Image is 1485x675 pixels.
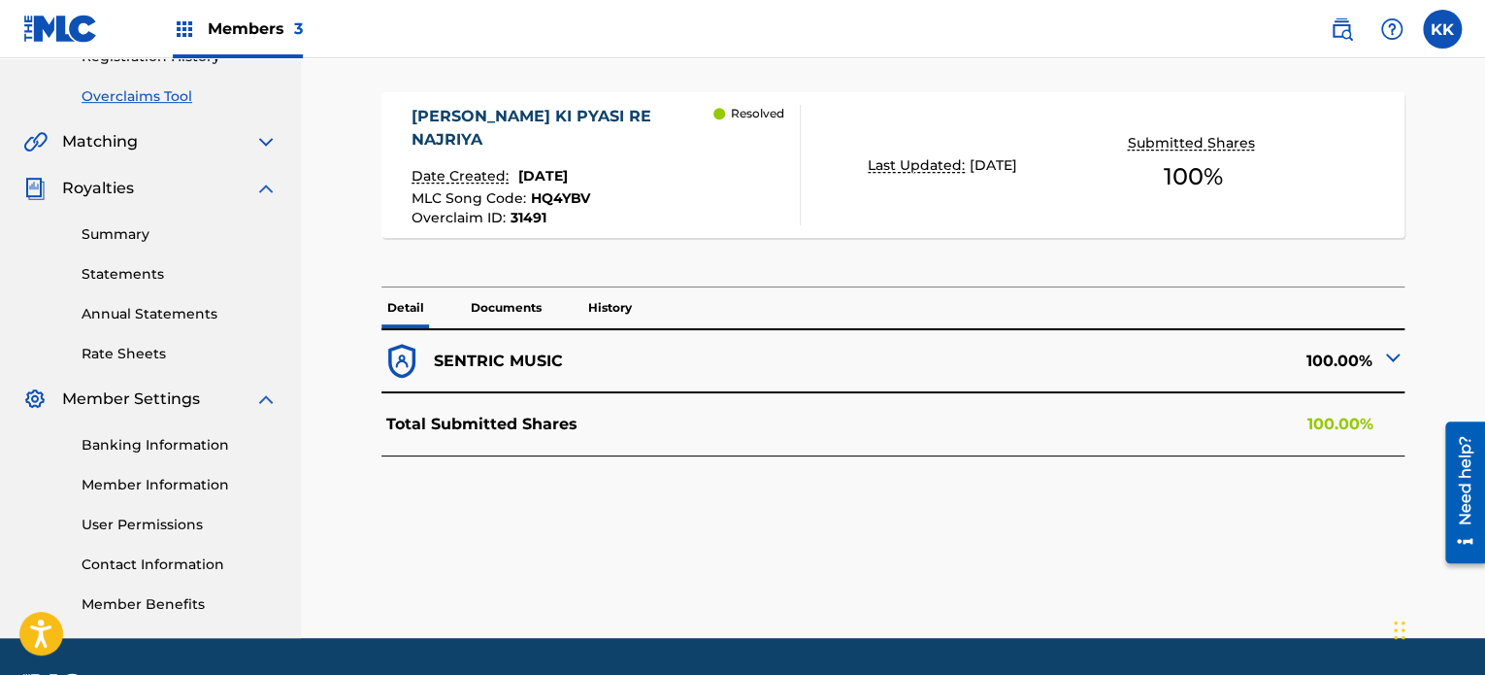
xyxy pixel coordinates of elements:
span: [DATE] [518,167,568,185]
img: search [1330,17,1353,41]
img: expand [254,130,278,153]
a: Member Benefits [82,594,278,615]
p: SENTRIC MUSIC [434,350,563,373]
span: HQ4YBV [531,189,590,207]
img: Top Rightsholders [173,17,196,41]
iframe: Chat Widget [1388,582,1485,675]
a: Rate Sheets [82,344,278,364]
span: [DATE] [970,156,1017,174]
a: Contact Information [82,555,278,575]
p: Date Created: [412,166,513,186]
p: History [582,287,638,328]
a: Overclaims Tool [82,86,278,107]
p: Submitted Shares [1127,133,1259,153]
iframe: Resource Center [1431,415,1485,571]
img: MLC Logo [23,15,98,43]
p: Documents [465,287,547,328]
a: Statements [82,264,278,285]
a: Member Information [82,475,278,495]
div: [PERSON_NAME] KI PYASI RE NAJRIYA [412,105,713,152]
span: Matching [62,130,138,153]
p: Detail [381,287,430,328]
a: Annual Statements [82,304,278,324]
span: 100 % [1164,159,1223,194]
img: Member Settings [23,388,47,411]
img: expand [254,388,278,411]
img: help [1380,17,1403,41]
span: MLC Song Code : [412,189,531,207]
span: Members [208,17,303,40]
img: expand-cell-toggle [1381,346,1404,369]
a: [PERSON_NAME] KI PYASI RE NAJRIYADate Created:[DATE]MLC Song Code:HQ4YBVOverclaim ID:31491 Resolv... [381,92,1405,238]
img: dfb38c8551f6dcc1ac04.svg [381,341,422,382]
span: 31491 [511,209,546,226]
span: Overclaim ID : [412,209,511,226]
span: Member Settings [62,388,200,411]
p: Total Submitted Shares [386,413,577,436]
span: 3 [294,19,303,38]
img: Matching [23,130,48,153]
p: Last Updated: [868,155,970,176]
p: Resolved [731,105,784,122]
p: 100.00% [1306,413,1372,436]
div: User Menu [1423,10,1462,49]
a: Summary [82,224,278,245]
img: Royalties [23,177,47,200]
div: Drag [1394,601,1405,659]
a: Banking Information [82,435,278,456]
div: 100.00% [893,341,1404,382]
img: expand [254,177,278,200]
span: Royalties [62,177,134,200]
a: Public Search [1322,10,1361,49]
div: Help [1372,10,1411,49]
a: User Permissions [82,515,278,535]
